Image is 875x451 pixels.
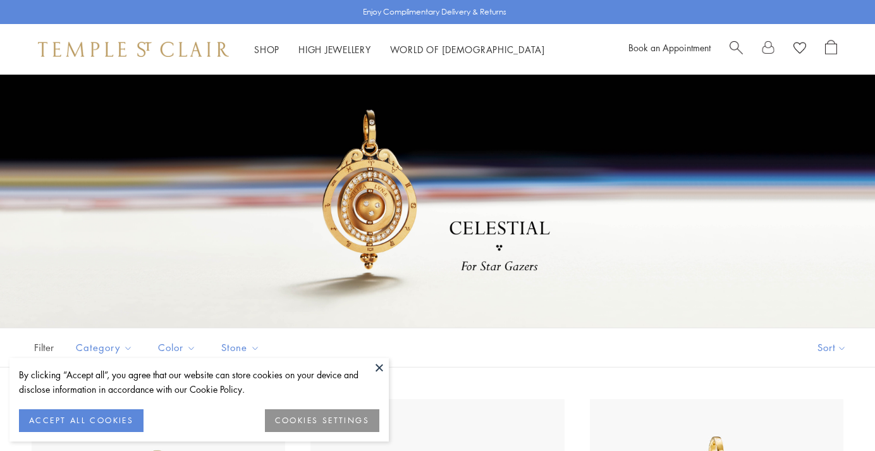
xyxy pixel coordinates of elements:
[254,42,545,58] nav: Main navigation
[789,328,875,367] button: Show sort by
[19,368,379,397] div: By clicking “Accept all”, you agree that our website can store cookies on your device and disclos...
[265,409,379,432] button: COOKIES SETTINGS
[215,340,269,355] span: Stone
[212,333,269,362] button: Stone
[19,409,144,432] button: ACCEPT ALL COOKIES
[363,6,506,18] p: Enjoy Complimentary Delivery & Returns
[298,43,371,56] a: High JewelleryHigh Jewellery
[254,43,279,56] a: ShopShop
[825,40,837,59] a: Open Shopping Bag
[390,43,545,56] a: World of [DEMOGRAPHIC_DATA]World of [DEMOGRAPHIC_DATA]
[149,333,205,362] button: Color
[730,40,743,59] a: Search
[70,340,142,355] span: Category
[38,42,229,57] img: Temple St. Clair
[628,41,711,54] a: Book an Appointment
[152,340,205,355] span: Color
[793,40,806,59] a: View Wishlist
[66,333,142,362] button: Category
